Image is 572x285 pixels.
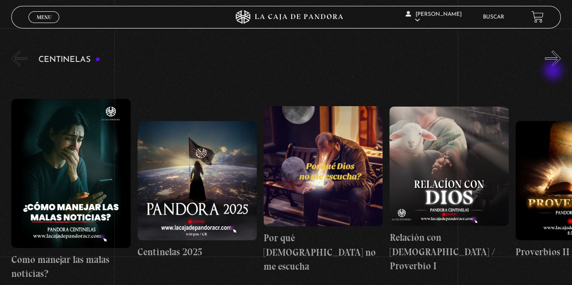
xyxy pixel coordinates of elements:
h4: Relación con [DEMOGRAPHIC_DATA] / Proverbio I [389,230,509,273]
h4: Por qué [DEMOGRAPHIC_DATA] no me escucha [264,231,383,274]
span: [PERSON_NAME] [406,12,462,23]
span: Menu [37,14,52,20]
span: Cerrar [33,22,55,28]
a: Buscar [483,14,504,20]
button: Next [545,51,561,66]
button: Previous [11,51,27,66]
a: View your shopping cart [531,11,544,23]
h4: Como manejar las malas noticias? [11,252,131,281]
h4: Centinelas 2025 [137,245,257,259]
h3: Centinelas [38,56,100,64]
